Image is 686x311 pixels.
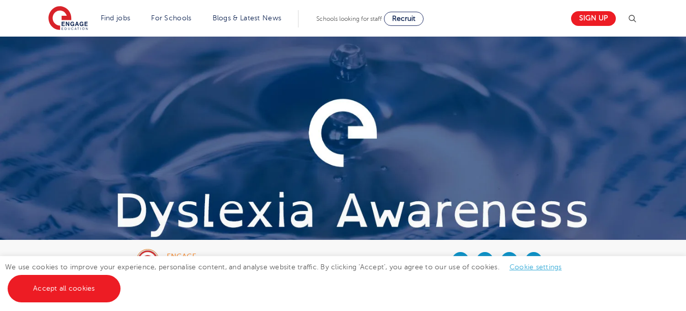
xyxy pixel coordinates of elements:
[384,12,424,26] a: Recruit
[316,15,382,22] span: Schools looking for staff
[213,14,282,22] a: Blogs & Latest News
[571,11,616,26] a: Sign up
[151,14,191,22] a: For Schools
[167,253,225,260] div: engage
[392,15,415,22] span: Recruit
[8,275,121,302] a: Accept all cookies
[101,14,131,22] a: Find jobs
[5,263,572,292] span: We use cookies to improve your experience, personalise content, and analyse website traffic. By c...
[48,6,88,32] img: Engage Education
[510,263,562,271] a: Cookie settings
